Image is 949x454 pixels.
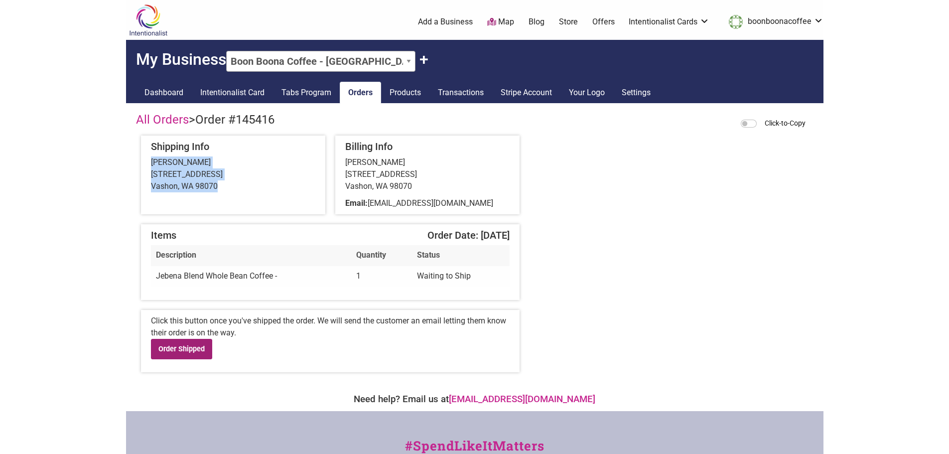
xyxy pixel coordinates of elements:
[136,113,274,127] h4: >
[751,117,813,130] div: When activated, clicking on any blue dashed outlined area will copy the contents to your clipboard.
[126,40,823,72] h2: My Business
[492,82,560,104] a: Stripe Account
[418,16,473,27] a: Add a Business
[136,82,192,104] a: Dashboard
[529,16,544,27] a: Blog
[141,310,520,372] div: Click this button once you've shipped the order. We will send the customer an email letting them ...
[136,113,189,127] a: All Orders
[381,82,429,104] a: Products
[412,245,510,266] th: Status
[345,141,510,152] h5: Billing Info
[419,50,428,69] button: Claim Another
[560,82,613,104] a: Your Logo
[487,16,514,28] a: Map
[592,16,615,27] a: Offers
[412,266,510,287] td: Waiting to Ship
[724,13,823,31] a: boonboonacoffee
[559,16,578,27] a: Store
[368,198,493,208] span: [EMAIL_ADDRESS][DOMAIN_NAME]
[131,392,818,406] div: Need help? Email us at
[345,156,510,192] div: [PERSON_NAME] [STREET_ADDRESS] Vashon, WA 98070
[192,82,273,104] a: Intentionalist Card
[629,16,709,27] a: Intentionalist Cards
[345,198,368,208] b: Email:
[151,245,351,266] th: Description
[427,229,510,241] span: Order Date: [DATE]
[151,339,213,359] a: Order Shipped
[351,266,412,287] td: 1
[125,4,172,36] img: Intentionalist
[151,156,315,192] div: [PERSON_NAME] [STREET_ADDRESS] Vashon, WA 98070
[449,394,595,405] a: [EMAIL_ADDRESS][DOMAIN_NAME]
[429,82,492,104] a: Transactions
[195,113,274,127] span: Order #145416
[340,82,381,104] a: Orders
[351,245,412,266] th: Quantity
[273,82,340,104] a: Tabs Program
[765,117,806,130] label: Click-to-Copy
[151,141,315,152] h5: Shipping Info
[151,229,176,241] span: Items
[613,82,659,104] a: Settings
[151,266,351,287] td: Jebena Blend Whole Bean Coffee -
